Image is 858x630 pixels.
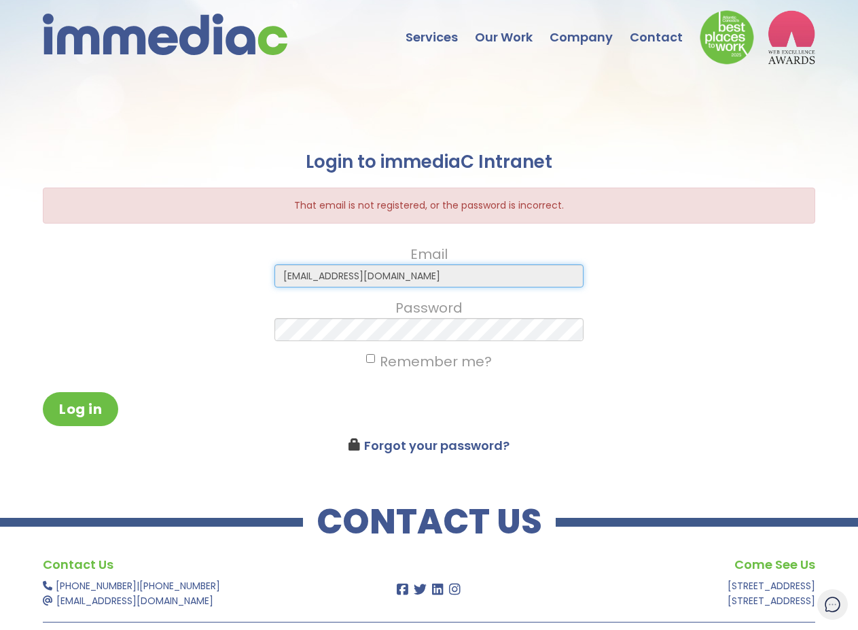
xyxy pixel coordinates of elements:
[366,354,375,363] input: Remember me?
[364,437,510,454] a: Forgot your password?
[56,594,213,608] a: [EMAIL_ADDRESS][DOMAIN_NAME]
[768,10,815,65] img: logo2_wea_nobg.webp
[406,3,475,51] a: Services
[43,578,355,608] p: |
[43,555,355,575] h4: Contact Us
[366,351,492,372] label: Remember me?
[56,579,137,593] a: [PHONE_NUMBER]
[43,392,118,426] button: Log in
[728,579,815,608] a: [STREET_ADDRESS][STREET_ADDRESS]
[630,3,700,51] a: Contact
[410,244,448,264] label: Email
[700,10,754,65] img: Down
[139,579,220,593] a: [PHONE_NUMBER]
[395,298,463,318] label: Password
[303,510,556,534] h2: CONTACT US
[43,150,815,174] h2: Login to immediaC Intranet
[43,14,287,55] img: immediac
[43,188,815,224] div: That email is not registered, or the password is incorrect.
[475,3,550,51] a: Our Work
[550,3,630,51] a: Company
[503,555,815,575] h4: Come See Us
